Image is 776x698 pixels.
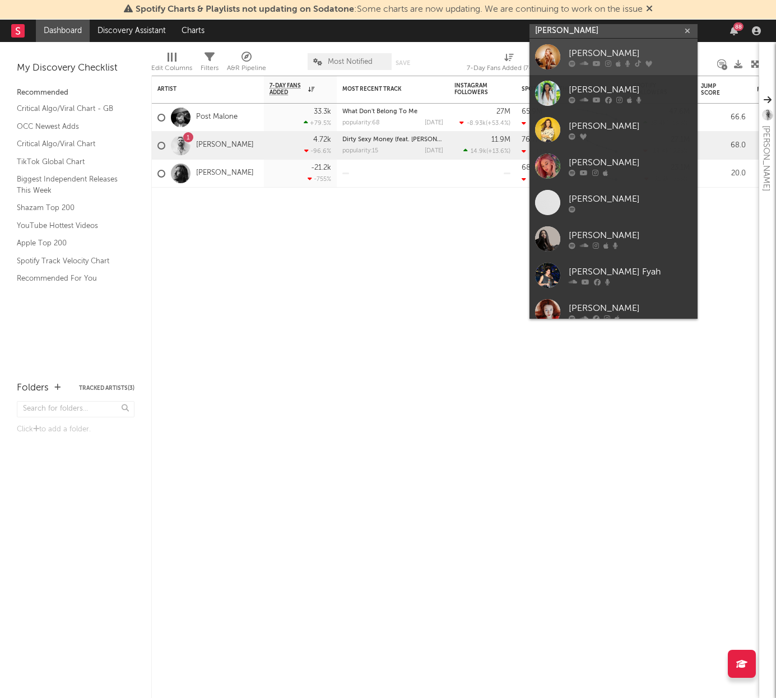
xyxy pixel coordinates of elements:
[227,62,266,75] div: A&R Pipeline
[201,62,219,75] div: Filters
[454,82,494,96] div: Instagram Followers
[425,148,443,154] div: [DATE]
[569,229,692,242] div: [PERSON_NAME]
[136,5,643,14] span: : Some charts are now updating. We are continuing to work on the issue
[136,5,354,14] span: Spotify Charts & Playlists not updating on Sodatone
[701,139,746,152] div: 68.0
[17,220,123,232] a: YouTube Hottest Videos
[17,272,123,285] a: Recommended For You
[569,83,692,96] div: [PERSON_NAME]
[733,22,744,31] div: 88
[396,60,410,66] button: Save
[17,120,123,133] a: OCC Newest Adds
[79,385,134,391] button: Tracked Artists(3)
[269,82,305,96] span: 7-Day Fans Added
[342,137,600,143] a: Dirty Sexy Money (feat. [PERSON_NAME] & French [US_STATE]) - [PERSON_NAME] Remix
[522,176,546,183] div: -445k
[17,62,134,75] div: My Discovery Checklist
[342,86,426,92] div: Most Recent Track
[529,111,698,148] a: [PERSON_NAME]
[151,48,192,80] div: Edit Columns
[471,148,486,155] span: 14.9k
[342,137,443,143] div: Dirty Sexy Money (feat. Charli XCX & French Montana) - Mesto Remix
[522,120,549,127] div: -1.04M
[17,202,123,214] a: Shazam Top 200
[17,138,123,150] a: Critical Algo/Viral Chart
[487,120,509,127] span: +53.4 %
[522,86,606,92] div: Spotify Monthly Listeners
[342,120,380,126] div: popularity: 68
[36,20,90,42] a: Dashboard
[17,86,134,100] div: Recommended
[17,173,123,196] a: Biggest Independent Releases This Week
[342,109,443,115] div: What Don't Belong To Me
[467,48,551,80] div: 7-Day Fans Added (7-Day Fans Added)
[342,109,417,115] a: What Don't Belong To Me
[529,184,698,221] a: [PERSON_NAME]
[522,148,547,155] div: -1.12M
[17,423,134,436] div: Click to add a folder.
[17,381,49,395] div: Folders
[227,48,266,80] div: A&R Pipeline
[467,62,551,75] div: 7-Day Fans Added (7-Day Fans Added)
[174,20,212,42] a: Charts
[701,167,746,180] div: 20.0
[488,148,509,155] span: +13.6 %
[463,147,510,155] div: ( )
[569,119,692,133] div: [PERSON_NAME]
[646,5,653,14] span: Dismiss
[496,108,510,115] div: 27M
[201,48,219,80] div: Filters
[314,108,331,115] div: 33.3k
[157,86,241,92] div: Artist
[569,301,692,315] div: [PERSON_NAME]
[342,148,378,154] div: popularity: 15
[701,83,729,96] div: Jump Score
[304,147,331,155] div: -96.6 %
[529,24,698,38] input: Search for artists
[17,255,123,267] a: Spotify Track Velocity Chart
[522,164,542,171] div: 68.7M
[569,192,692,206] div: [PERSON_NAME]
[313,136,331,143] div: 4.72k
[304,119,331,127] div: +79.5 %
[17,156,123,168] a: TikTok Global Chart
[425,120,443,126] div: [DATE]
[467,120,486,127] span: -8.93k
[529,148,698,184] a: [PERSON_NAME]
[17,401,134,417] input: Search for folders...
[529,39,698,75] a: [PERSON_NAME]
[196,169,254,178] a: [PERSON_NAME]
[529,294,698,330] a: [PERSON_NAME]
[90,20,174,42] a: Discovery Assistant
[522,108,542,115] div: 65.9M
[522,136,542,143] div: 76.7M
[491,136,510,143] div: 11.9M
[529,221,698,257] a: [PERSON_NAME]
[196,113,238,122] a: Post Malone
[569,46,692,60] div: [PERSON_NAME]
[701,111,746,124] div: 66.6
[569,265,692,278] div: [PERSON_NAME] Fyah
[308,175,331,183] div: -755 %
[328,58,373,66] span: Most Notified
[151,62,192,75] div: Edit Columns
[459,119,510,127] div: ( )
[196,141,254,150] a: [PERSON_NAME]
[311,164,331,171] div: -21.2k
[529,257,698,294] a: [PERSON_NAME] Fyah
[17,237,123,249] a: Apple Top 200
[529,75,698,111] a: [PERSON_NAME]
[569,156,692,169] div: [PERSON_NAME]
[730,26,738,35] button: 88
[759,125,773,191] div: [PERSON_NAME]
[17,103,123,115] a: Critical Algo/Viral Chart - GB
